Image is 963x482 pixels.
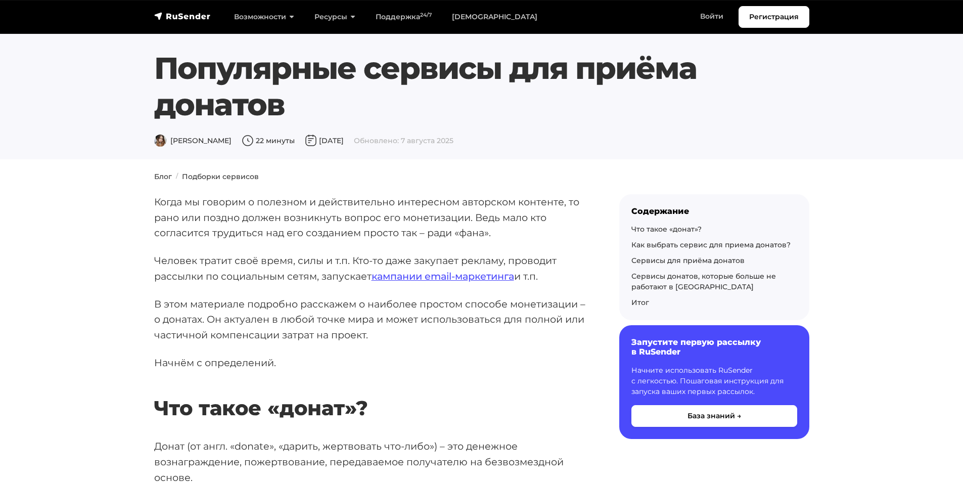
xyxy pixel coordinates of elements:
[154,172,172,181] a: Блог
[354,136,453,145] span: Обновлено: 7 августа 2025
[739,6,809,28] a: Регистрация
[631,225,702,234] a: Что такое «донат»?
[631,240,791,249] a: Как выбрать сервис для приема донатов?
[154,136,232,145] span: [PERSON_NAME]
[172,171,259,182] li: Подборки сервисов
[305,135,317,147] img: Дата публикации
[631,298,649,307] a: Итог
[631,337,797,357] h6: Запустите первую рассылку в RuSender
[154,194,587,241] p: Когда мы говорим о полезном и действительно интересном авторском контенте, то рано или поздно дол...
[619,325,809,439] a: Запустите первую рассылку в RuSender Начните использовать RuSender с легкостью. Пошаговая инструк...
[154,296,587,343] p: В этом материале подробно расскажем о наиболее простом способе монетизации – о донатах. Он актуал...
[154,253,587,284] p: Человек тратит своё время, силы и т.п. Кто-то даже закупает рекламу, проводит рассылки по социаль...
[442,7,547,27] a: [DEMOGRAPHIC_DATA]
[154,355,587,371] p: Начнём с определений.
[420,12,432,18] sup: 24/7
[690,6,733,27] a: Войти
[372,270,514,282] a: кампании email-маркетинга
[631,365,797,397] p: Начните использовать RuSender с легкостью. Пошаговая инструкция для запуска ваших первых рассылок.
[631,405,797,427] button: База знаний →
[365,7,442,27] a: Поддержка24/7
[304,7,365,27] a: Ресурсы
[631,272,776,291] a: Сервисы донатов, которые больше не работают в [GEOGRAPHIC_DATA]
[224,7,304,27] a: Возможности
[631,256,745,265] a: Сервисы для приёма донатов
[242,136,295,145] span: 22 минуты
[154,11,211,21] img: RuSender
[148,171,815,182] nav: breadcrumb
[631,206,797,216] div: Содержание
[305,136,344,145] span: [DATE]
[154,50,754,123] h1: Популярные сервисы для приёма донатов
[154,366,587,420] h2: Что такое «донат»?
[242,135,254,147] img: Время чтения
